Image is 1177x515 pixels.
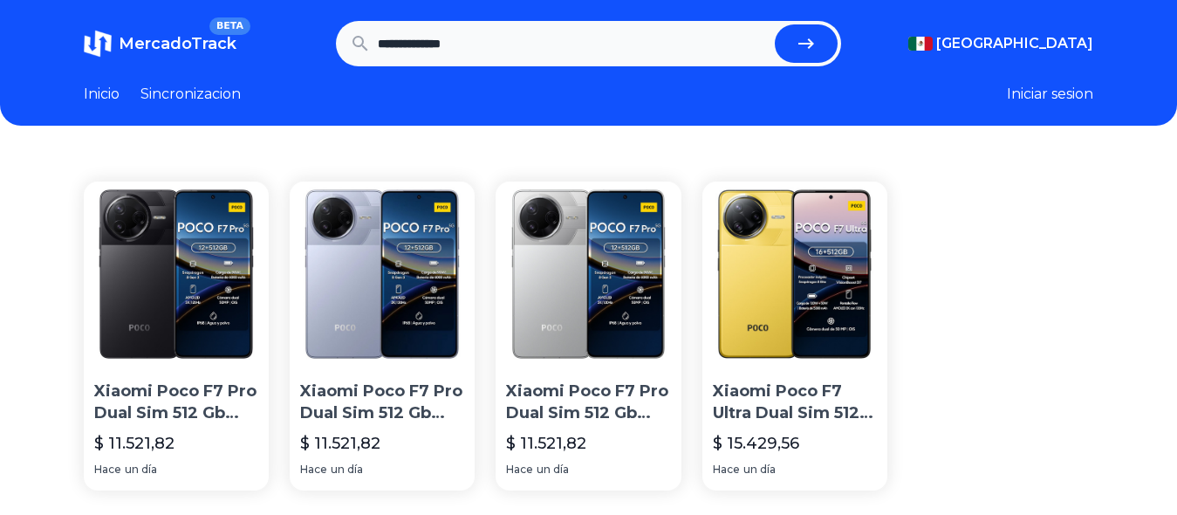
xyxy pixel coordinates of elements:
[702,182,887,367] img: Xiaomi Poco F7 Ultra Dual Sim 512 Gb Amarillo 16 Gb Ram
[331,463,363,477] span: un día
[713,463,740,477] span: Hace
[702,182,887,491] a: Xiaomi Poco F7 Ultra Dual Sim 512 Gb Amarillo 16 Gb RamXiaomi Poco F7 Ultra Dual Sim 512 Gb Amari...
[300,463,327,477] span: Hace
[84,30,112,58] img: MercadoTrack
[84,84,120,105] a: Inicio
[936,33,1093,54] span: [GEOGRAPHIC_DATA]
[94,463,121,477] span: Hace
[94,431,174,456] p: $ 11.521,82
[713,431,799,456] p: $ 15.429,56
[290,182,475,491] a: Xiaomi Poco F7 Pro Dual Sim 512 Gb Azul 12 Gb RamXiaomi Poco F7 Pro Dual Sim 512 Gb Azul 12 Gb Ra...
[908,37,933,51] img: Mexico
[537,463,569,477] span: un día
[743,463,776,477] span: un día
[125,463,157,477] span: un día
[300,381,464,424] p: Xiaomi Poco F7 Pro Dual Sim 512 Gb Azul 12 Gb Ram
[290,182,475,367] img: Xiaomi Poco F7 Pro Dual Sim 512 Gb Azul 12 Gb Ram
[713,381,877,424] p: Xiaomi Poco F7 Ultra Dual Sim 512 Gb Amarillo 16 Gb Ram
[119,34,236,53] span: MercadoTrack
[908,33,1093,54] button: [GEOGRAPHIC_DATA]
[84,30,236,58] a: MercadoTrackBETA
[140,84,241,105] a: Sincronizacion
[506,463,533,477] span: Hace
[94,381,258,424] p: Xiaomi Poco F7 Pro Dual Sim 512 Gb Negro 12 Gb Ram
[84,182,269,491] a: Xiaomi Poco F7 Pro Dual Sim 512 Gb Negro 12 Gb RamXiaomi Poco F7 Pro Dual Sim 512 Gb Negro 12 Gb ...
[506,431,586,456] p: $ 11.521,82
[300,431,380,456] p: $ 11.521,82
[496,182,681,491] a: Xiaomi Poco F7 Pro Dual Sim 512 Gb Plata 12 Gb RamXiaomi Poco F7 Pro Dual Sim 512 Gb Plata 12 Gb ...
[506,381,670,424] p: Xiaomi Poco F7 Pro Dual Sim 512 Gb Plata 12 Gb Ram
[1007,84,1093,105] button: Iniciar sesion
[496,182,681,367] img: Xiaomi Poco F7 Pro Dual Sim 512 Gb Plata 12 Gb Ram
[84,182,269,367] img: Xiaomi Poco F7 Pro Dual Sim 512 Gb Negro 12 Gb Ram
[209,17,250,35] span: BETA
